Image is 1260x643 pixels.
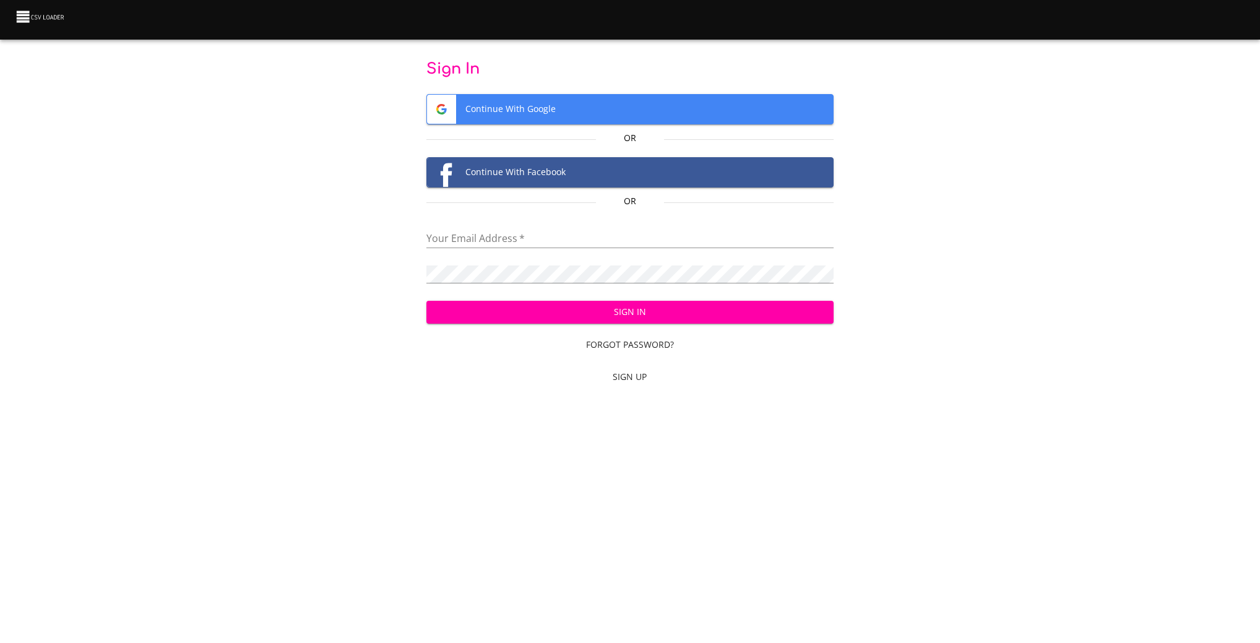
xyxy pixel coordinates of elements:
[426,334,833,356] a: Forgot Password?
[431,369,828,385] span: Sign Up
[427,158,832,187] span: Continue With Facebook
[426,94,833,124] button: Google logoContinue With Google
[596,195,664,207] p: Or
[436,304,823,320] span: Sign In
[427,95,832,124] span: Continue With Google
[596,132,664,144] p: Or
[427,158,456,187] img: Facebook logo
[426,157,833,188] button: Facebook logoContinue With Facebook
[426,301,833,324] button: Sign In
[426,59,833,79] p: Sign In
[426,366,833,389] a: Sign Up
[431,337,828,353] span: Forgot Password?
[15,8,67,25] img: CSV Loader
[427,95,456,124] img: Google logo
